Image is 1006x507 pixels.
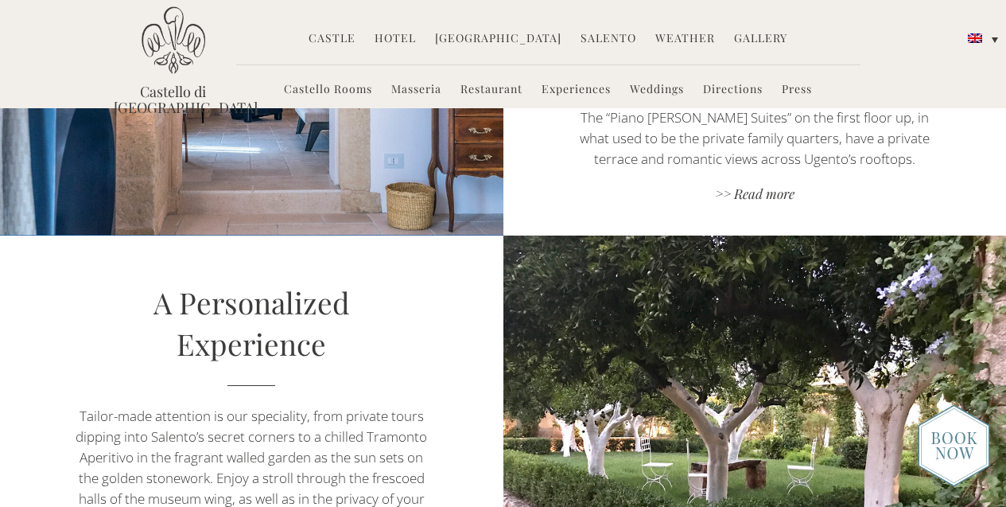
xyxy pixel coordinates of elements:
a: Castello di [GEOGRAPHIC_DATA] [114,84,233,115]
a: Masseria [391,81,441,99]
a: Restaurant [460,81,522,99]
a: [GEOGRAPHIC_DATA] [435,30,561,49]
a: Gallery [734,30,787,49]
a: Hotel [375,30,416,49]
a: Weather [655,30,715,49]
a: A Personalized Experience [153,283,350,363]
a: >> Read more [578,185,930,206]
img: new-booknow.png [918,404,990,487]
a: Castle [309,30,355,49]
img: Castello di Ugento [142,6,205,74]
a: Weddings [630,81,684,99]
img: English [968,33,982,43]
a: Directions [703,81,763,99]
a: Press [782,81,812,99]
a: Salento [581,30,636,49]
p: The “Piano [PERSON_NAME] Suites” on the first floor up, in what used to be the private family qua... [578,107,930,170]
a: Castello Rooms [284,81,372,99]
a: Experiences [542,81,611,99]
